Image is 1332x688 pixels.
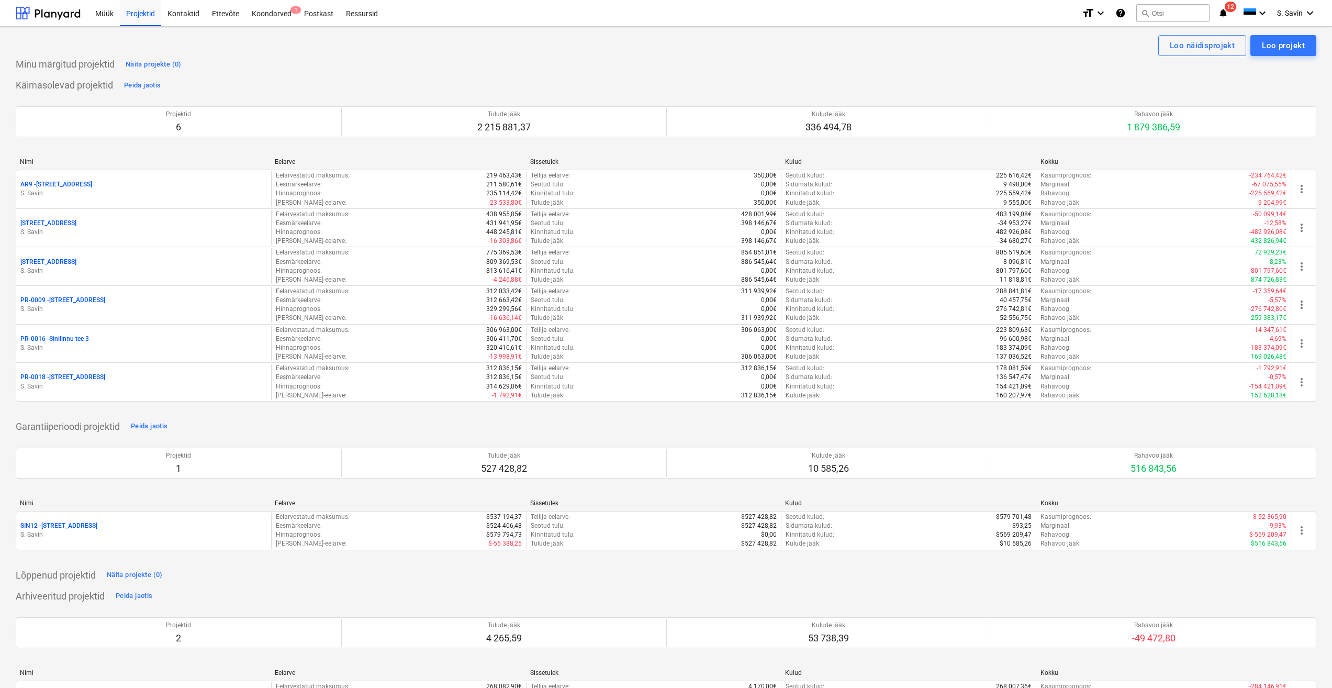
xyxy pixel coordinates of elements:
p: 432 826,94€ [1251,237,1286,246]
p: Tellija eelarve : [531,513,570,521]
p: 0,00€ [761,228,777,237]
p: 306 411,70€ [486,335,522,343]
p: [STREET_ADDRESS] [20,219,76,228]
p: Seotud tulu : [531,296,565,305]
p: Rahavoo jääk [1130,451,1177,460]
p: 306 063,00€ [741,326,777,335]
i: keyboard_arrow_down [1094,7,1107,19]
p: Tellija eelarve : [531,326,570,335]
p: Tellija eelarve : [531,171,570,180]
p: [PERSON_NAME]-eelarve : [276,198,346,207]
div: PR-0018 -[STREET_ADDRESS]S. Savin [20,373,267,391]
p: S. Savin [20,267,267,275]
p: Rahavoo jääk [1127,110,1180,119]
button: Näita projekte (0) [104,567,165,584]
p: 311 939,92€ [741,287,777,296]
p: AR9 - [STREET_ADDRESS] [20,180,92,189]
p: Kinnitatud tulu : [531,305,575,314]
p: Kinnitatud tulu : [531,228,575,237]
p: -154 421,09€ [1249,382,1286,391]
p: 0,00€ [761,267,777,275]
p: Rahavoo jääk : [1040,391,1081,400]
p: 312 836,15€ [741,391,777,400]
p: 306 063,00€ [741,352,777,361]
p: Marginaal : [1040,258,1071,267]
p: Seotud kulud : [786,210,824,219]
p: -1 792,91€ [492,391,522,400]
p: Seotud kulud : [786,287,824,296]
p: Marginaal : [1040,373,1071,382]
p: -4 246,88€ [492,275,522,284]
p: Rahavoog : [1040,267,1071,275]
p: [PERSON_NAME]-eelarve : [276,275,346,284]
p: -5,57% [1268,296,1286,305]
p: 72 929,23€ [1255,248,1286,257]
i: notifications [1218,7,1228,19]
span: 12 [1225,2,1236,12]
p: Kinnitatud tulu : [531,189,575,198]
span: more_vert [1295,260,1308,273]
p: Seotud tulu : [531,180,565,189]
p: [PERSON_NAME]-eelarve : [276,314,346,323]
p: -276 742,80€ [1249,305,1286,314]
p: Eelarvestatud maksumus : [276,326,350,335]
p: 312 836,15€ [741,364,777,373]
p: Kasumiprognoos : [1040,287,1091,296]
p: 225 616,42€ [996,171,1032,180]
p: Tulude jääk : [531,198,565,207]
p: Kulude jääk : [786,352,821,361]
p: Kinnitatud tulu : [531,382,575,391]
p: Kulude jääk : [786,314,821,323]
p: Tulude jääk : [531,391,565,400]
p: 398 146,67€ [741,219,777,228]
p: 169 026,48€ [1251,352,1286,361]
p: $579 701,48 [996,513,1032,521]
p: PR-0018 - [STREET_ADDRESS] [20,373,105,382]
p: 9 498,00€ [1003,180,1032,189]
p: Eesmärkeelarve : [276,180,322,189]
p: Eelarvestatud maksumus : [276,287,350,296]
p: Rahavoo jääk : [1040,314,1081,323]
p: Eelarvestatud maksumus : [276,171,350,180]
p: 52 556,75€ [1000,314,1032,323]
p: $579 794,73 [486,530,522,539]
p: Eesmärkeelarve : [276,219,322,228]
p: Kinnitatud kulud : [786,343,834,352]
p: Minu märgitud projektid [16,58,115,71]
p: Hinnaprognoos : [276,343,322,352]
p: Eelarvestatud maksumus : [276,248,350,257]
p: 2 215 881,37 [477,121,531,134]
div: Kokku [1040,158,1287,165]
p: 336 494,78 [805,121,852,134]
p: 0,00€ [761,180,777,189]
button: Näita projekte (0) [123,56,184,73]
div: Näita projekte (0) [107,569,163,581]
p: -1 792,91€ [1257,364,1286,373]
p: 11 818,81€ [1000,275,1032,284]
p: Sidumata kulud : [786,258,832,267]
span: S. Savin [1277,9,1303,17]
p: -801 797,60€ [1249,267,1286,275]
p: Hinnaprognoos : [276,267,322,275]
p: Rahavoo jääk : [1040,352,1081,361]
p: 805 519,60€ [996,248,1032,257]
p: $93,25 [1012,521,1032,530]
p: Tulude jääk [481,451,527,460]
p: Eesmärkeelarve : [276,335,322,343]
p: Kulude jääk : [786,275,821,284]
p: 886 545,64€ [741,258,777,267]
p: Tulude jääk : [531,275,565,284]
span: more_vert [1295,337,1308,350]
p: $537 194,37 [486,513,522,521]
p: 448 245,81€ [486,228,522,237]
p: 801 797,60€ [996,267,1032,275]
div: Nimi [20,158,266,165]
p: 809 369,53€ [486,258,522,267]
p: $527 428,82 [741,521,777,530]
p: 8,23% [1270,258,1286,267]
p: 306 963,00€ [486,326,522,335]
span: search [1141,9,1149,17]
p: 350,00€ [754,171,777,180]
div: Eelarve [275,500,521,507]
p: Kasumiprognoos : [1040,171,1091,180]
